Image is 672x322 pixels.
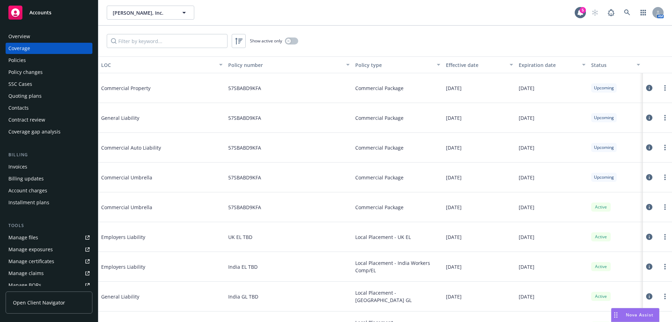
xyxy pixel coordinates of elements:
[661,173,669,181] a: more
[446,144,462,151] span: [DATE]
[594,115,614,121] span: Upcoming
[355,174,404,181] span: Commercial Package
[8,78,32,90] div: SSC Cases
[8,173,44,184] div: Billing updates
[8,90,42,102] div: Quoting plans
[6,3,92,22] a: Accounts
[6,244,92,255] a: Manage exposures
[446,174,462,181] span: [DATE]
[588,6,602,20] a: Start snowing
[519,114,534,122] span: [DATE]
[228,174,261,181] span: 57SBABD9KFA
[8,31,30,42] div: Overview
[604,6,618,20] a: Report a Bug
[355,259,440,274] span: Local Placement - India Workers Comp/EL
[588,56,643,73] button: Status
[6,90,92,102] a: Quoting plans
[8,268,44,279] div: Manage claims
[8,244,53,255] div: Manage exposures
[98,56,225,73] button: LOC
[6,268,92,279] a: Manage claims
[107,34,227,48] input: Filter by keyword...
[591,61,632,69] div: Status
[101,263,206,270] span: Employers Liability
[594,293,608,300] span: Active
[661,84,669,92] a: more
[611,308,659,322] button: Nova Assist
[6,67,92,78] a: Policy changes
[228,84,261,92] span: 57SBABD9KFA
[519,174,534,181] span: [DATE]
[446,263,462,270] span: [DATE]
[228,114,261,122] span: 57SBABD9KFA
[594,263,608,270] span: Active
[661,292,669,301] a: more
[8,43,30,54] div: Coverage
[228,293,258,300] span: India GL TBD
[661,203,669,211] a: more
[107,6,194,20] button: [PERSON_NAME], Inc.
[101,84,206,92] span: Commercial Property
[6,185,92,196] a: Account charges
[446,293,462,300] span: [DATE]
[8,67,43,78] div: Policy changes
[8,114,45,125] div: Contract review
[6,161,92,172] a: Invoices
[101,144,206,151] span: Commercial Auto Liability
[101,114,206,122] span: General Liability
[594,85,614,91] span: Upcoming
[355,204,404,211] span: Commercial Package
[355,114,404,122] span: Commercial Package
[6,151,92,158] div: Billing
[8,232,38,243] div: Manage files
[8,256,54,267] div: Manage certificates
[446,84,462,92] span: [DATE]
[6,43,92,54] a: Coverage
[6,126,92,137] a: Coverage gap analysis
[661,233,669,241] a: more
[626,312,653,318] span: Nova Assist
[611,308,620,322] div: Drag to move
[355,289,440,304] span: Local Placement - [GEOGRAPHIC_DATA] GL
[228,204,261,211] span: 57SBABD9KFA
[516,56,588,73] button: Expiration date
[8,280,41,291] div: Manage BORs
[8,161,27,172] div: Invoices
[8,185,47,196] div: Account charges
[636,6,650,20] a: Switch app
[8,55,26,66] div: Policies
[6,114,92,125] a: Contract review
[661,143,669,152] a: more
[113,9,173,16] span: [PERSON_NAME], Inc.
[8,126,61,137] div: Coverage gap analysis
[101,204,206,211] span: Commercial Umbrella
[6,256,92,267] a: Manage certificates
[594,204,608,210] span: Active
[101,174,206,181] span: Commercial Umbrella
[355,84,404,92] span: Commercial Package
[519,263,534,270] span: [DATE]
[355,233,411,241] span: Local Placement - UK EL
[355,61,433,69] div: Policy type
[228,233,252,241] span: UK EL TBD
[101,293,206,300] span: General Liability
[519,233,534,241] span: [DATE]
[8,102,29,114] div: Contacts
[228,144,261,151] span: 57SBABD9KFA
[443,56,516,73] button: Effective date
[101,61,215,69] div: LOC
[661,114,669,122] a: more
[519,84,534,92] span: [DATE]
[446,114,462,122] span: [DATE]
[228,263,258,270] span: India EL TBD
[29,10,51,15] span: Accounts
[6,280,92,291] a: Manage BORs
[6,197,92,208] a: Installment plans
[228,61,342,69] div: Policy number
[519,144,534,151] span: [DATE]
[225,56,352,73] button: Policy number
[6,222,92,229] div: Tools
[661,262,669,271] a: more
[594,144,614,151] span: Upcoming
